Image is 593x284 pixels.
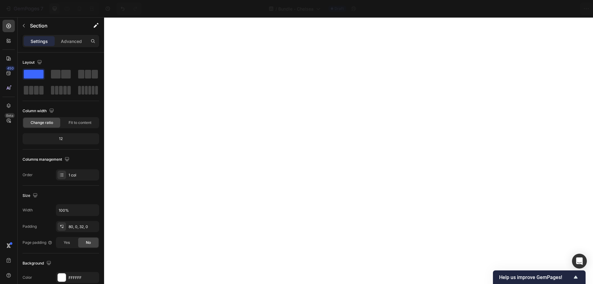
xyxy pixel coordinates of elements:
button: Upgrade to publish [532,2,591,15]
div: Upgrade to publish [537,6,585,12]
div: Layout [23,58,43,67]
input: Auto [56,205,99,216]
div: 12 [24,134,98,143]
span: / [275,6,277,12]
span: Fit to content [69,120,91,125]
div: Beta [5,113,15,118]
div: Color [23,275,32,280]
p: Advanced [61,38,82,45]
span: No [86,240,91,245]
span: Draft [334,6,344,11]
div: Open Intercom Messenger [572,254,587,269]
span: Save [514,6,524,11]
p: Settings [31,38,48,45]
div: Order [23,172,33,178]
span: Bundle - Chelsea [278,6,313,12]
div: Column width [23,107,55,115]
div: Padding [23,224,37,229]
div: Page padding [23,240,53,245]
div: 1 col [69,172,98,178]
div: Background [23,259,53,268]
div: 450 [6,66,15,71]
div: FFFFFF [69,275,98,281]
span: Yes [64,240,70,245]
div: Size [23,192,39,200]
button: Save [509,2,529,15]
span: Change ratio [31,120,53,125]
div: Width [23,207,33,213]
button: Show survey - Help us improve GemPages! [499,273,579,281]
button: 7 [2,2,46,15]
p: 7 [40,5,43,12]
span: Help us improve GemPages! [499,274,572,280]
iframe: Design area [104,17,593,284]
p: Section [30,22,81,29]
div: 80, 0, 32, 0 [69,224,98,230]
div: Undo/Redo [116,2,141,15]
div: Columns management [23,155,71,164]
